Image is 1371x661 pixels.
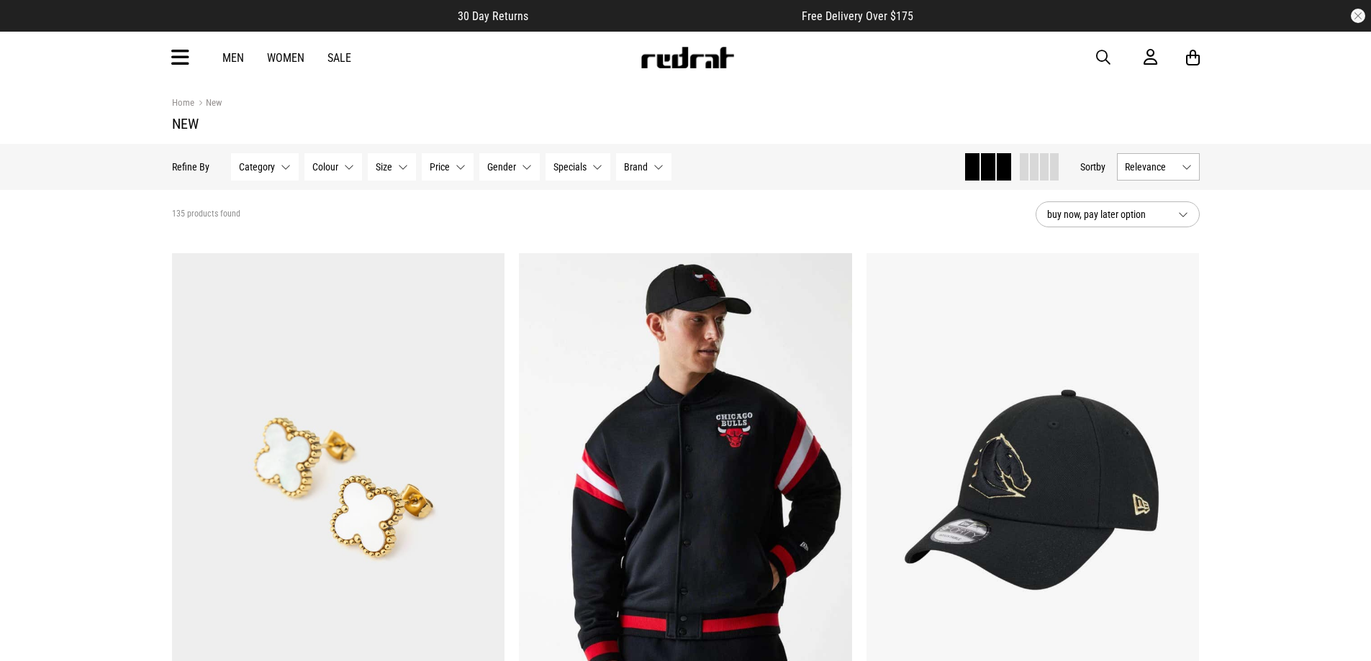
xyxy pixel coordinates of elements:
button: Specials [546,153,610,181]
span: 30 Day Returns [458,9,528,23]
span: Specials [553,161,587,173]
button: Brand [616,153,671,181]
button: Colour [304,153,362,181]
span: 135 products found [172,209,240,220]
a: Home [172,97,194,108]
span: Gender [487,161,516,173]
span: Price [430,161,450,173]
span: Size [376,161,392,173]
span: Free Delivery Over $175 [802,9,913,23]
button: buy now, pay later option [1036,201,1200,227]
a: Sale [327,51,351,65]
span: Brand [624,161,648,173]
button: Relevance [1117,153,1200,181]
p: Refine By [172,161,209,173]
button: Gender [479,153,540,181]
button: Size [368,153,416,181]
button: Sortby [1080,158,1105,175]
span: Relevance [1125,161,1176,173]
button: Price [422,153,474,181]
button: Category [231,153,299,181]
a: Women [267,51,304,65]
iframe: Customer reviews powered by Trustpilot [557,9,773,23]
span: Category [239,161,275,173]
a: Men [222,51,244,65]
span: by [1096,161,1105,173]
span: Colour [312,161,338,173]
a: New [194,97,222,111]
img: Redrat logo [640,47,735,68]
span: buy now, pay later option [1047,206,1167,223]
h1: New [172,115,1200,132]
